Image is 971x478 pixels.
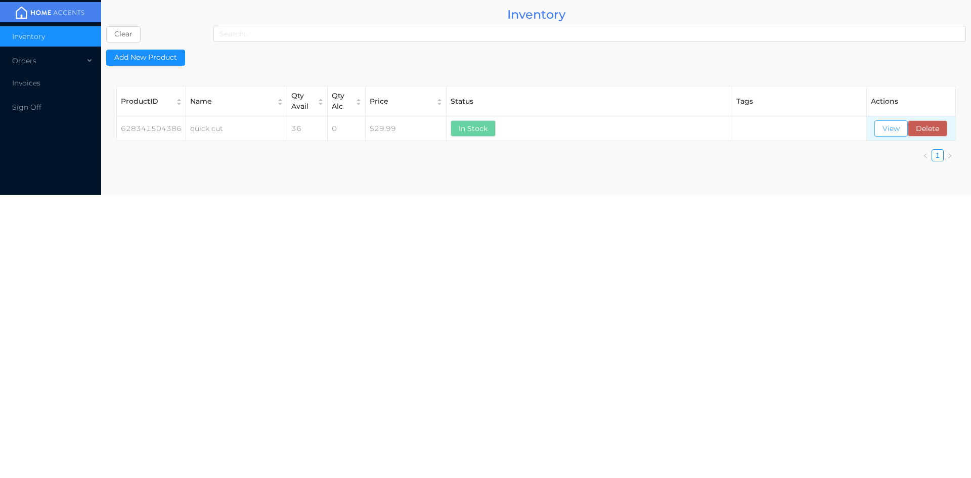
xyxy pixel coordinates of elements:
i: icon: caret-up [277,97,284,99]
div: Sort [277,97,284,106]
div: Inventory [106,5,966,24]
i: icon: caret-down [277,101,284,103]
li: Previous Page [919,149,932,161]
i: icon: caret-up [318,97,324,99]
div: Qty Alc [332,91,350,112]
a: 1 [936,151,940,159]
span: Invoices [12,78,40,88]
i: icon: right [947,153,953,159]
td: 0 [328,116,366,141]
i: icon: caret-up [176,97,183,99]
button: Delete [908,120,947,137]
div: Name [190,96,272,107]
div: Sort [317,97,324,106]
div: Price [370,96,431,107]
button: Clear [106,26,141,42]
button: In Stock [451,120,496,137]
div: Actions [871,96,951,107]
td: quick cut [186,116,287,141]
i: icon: caret-down [318,101,324,103]
i: icon: caret-down [356,101,362,103]
td: 628341504386 [117,116,186,141]
button: View [874,120,908,137]
div: ProductID [121,96,170,107]
li: Next Page [944,149,956,161]
i: icon: caret-up [436,97,443,99]
div: Sort [355,97,362,106]
div: Status [451,96,728,107]
td: $29.99 [366,116,447,141]
td: 36 [287,116,328,141]
span: Inventory [12,32,45,41]
div: Sort [436,97,443,106]
div: Tags [736,96,863,107]
li: 1 [932,149,944,161]
i: icon: caret-up [356,97,362,99]
img: mainBanner [12,5,88,20]
span: Sign Off [12,103,41,112]
i: icon: caret-down [436,101,443,103]
i: icon: left [922,153,929,159]
input: Search... [213,26,966,42]
div: Qty Avail [291,91,312,112]
div: Sort [175,97,183,106]
button: Add New Product [106,50,185,66]
i: icon: caret-down [176,101,183,103]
